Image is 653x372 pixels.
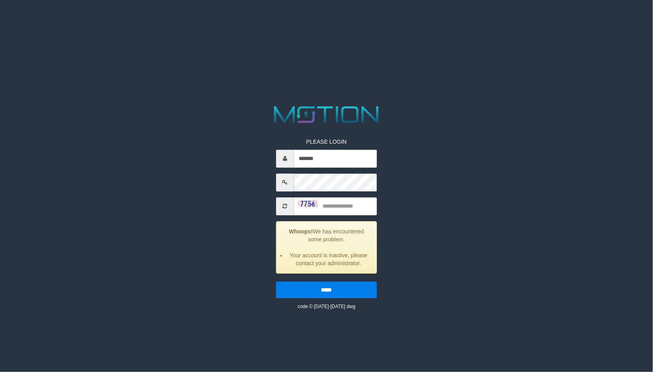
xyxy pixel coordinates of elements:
[286,251,371,267] li: Your account is inactive, please contact your administrator.
[289,228,313,235] strong: Whoops!
[298,200,318,208] img: e62c
[276,138,377,146] p: PLEASE LOGIN
[276,221,377,274] div: We has encountered some problem.
[269,103,384,126] img: MOTION_logo.png
[298,304,355,309] small: code © [DATE]-[DATE] dwg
